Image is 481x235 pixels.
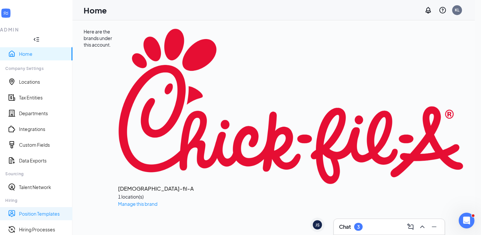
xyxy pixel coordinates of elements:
[19,184,67,190] a: Talent Network
[19,141,67,148] a: Custom Fields
[84,5,107,16] h1: Home
[19,126,67,132] a: Integrations
[84,28,118,207] div: Here are the brands under this account.
[407,223,414,231] svg: ComposeMessage
[5,198,67,203] div: Hiring
[424,6,432,14] svg: Notifications
[455,7,459,13] div: KL
[339,223,351,230] h3: Chat
[357,224,360,230] div: 3
[315,222,320,228] div: JS
[33,36,40,43] svg: Collapse
[418,223,426,231] svg: ChevronUp
[118,184,464,193] h3: [DEMOGRAPHIC_DATA]-fil-A
[118,28,464,184] img: Chick-fil-A logo
[5,66,67,71] div: Company Settings
[19,110,67,117] a: Departments
[430,223,438,231] svg: Minimize
[3,10,9,16] svg: WorkstreamLogo
[429,222,439,232] button: Minimize
[19,210,67,217] a: Position Templates
[459,213,474,228] iframe: Intercom live chat
[417,222,428,232] button: ChevronUp
[19,78,67,85] a: Locations
[19,51,67,57] a: Home
[405,222,416,232] button: ComposeMessage
[19,157,67,164] a: Data Exports
[118,201,157,207] a: Manage this brand
[5,171,67,177] div: Sourcing
[439,6,447,14] svg: QuestionInfo
[118,193,464,200] div: 1 location(s)
[19,94,67,101] a: Tax Entities
[19,226,67,233] a: Hiring Processes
